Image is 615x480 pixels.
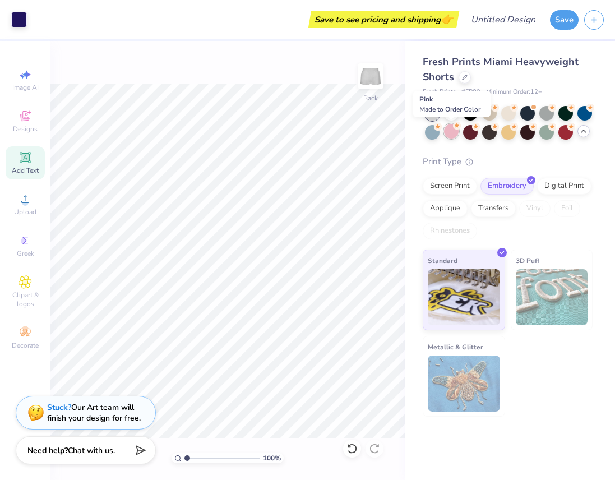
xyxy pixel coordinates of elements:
[47,402,141,423] div: Our Art team will finish your design for free.
[471,200,516,217] div: Transfers
[550,10,579,30] button: Save
[263,453,281,463] span: 100 %
[428,255,457,266] span: Standard
[311,11,456,28] div: Save to see pricing and shipping
[6,290,45,308] span: Clipart & logos
[423,155,593,168] div: Print Type
[480,178,534,195] div: Embroidery
[12,166,39,175] span: Add Text
[519,200,551,217] div: Vinyl
[423,223,477,239] div: Rhinestones
[68,445,115,456] span: Chat with us.
[516,269,588,325] img: 3D Puff
[423,55,579,84] span: Fresh Prints Miami Heavyweight Shorts
[27,445,68,456] strong: Need help?
[516,255,539,266] span: 3D Puff
[537,178,591,195] div: Digital Print
[413,91,491,117] div: Pink
[17,249,34,258] span: Greek
[428,356,500,412] img: Metallic & Glitter
[428,341,483,353] span: Metallic & Glitter
[12,83,39,92] span: Image AI
[423,200,468,217] div: Applique
[419,105,480,114] span: Made to Order Color
[14,207,36,216] span: Upload
[423,178,477,195] div: Screen Print
[12,341,39,350] span: Decorate
[363,93,378,103] div: Back
[359,65,382,87] img: Back
[554,200,580,217] div: Foil
[13,124,38,133] span: Designs
[462,8,544,31] input: Untitled Design
[486,87,542,97] span: Minimum Order: 12 +
[428,269,500,325] img: Standard
[441,12,453,26] span: 👉
[47,402,71,413] strong: Stuck?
